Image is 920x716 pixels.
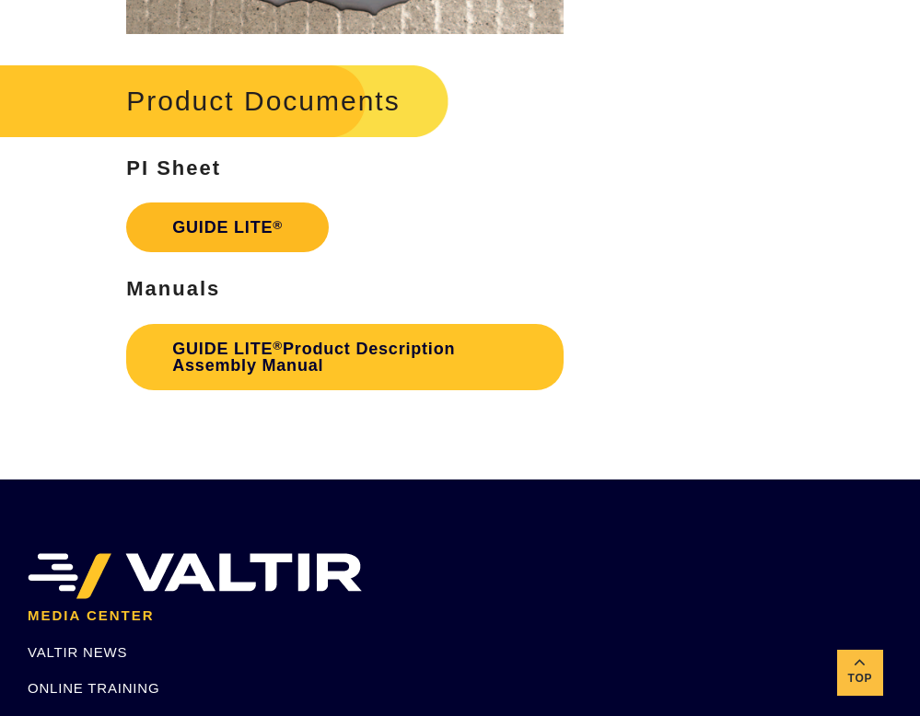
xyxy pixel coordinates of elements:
sup: ® [273,218,283,232]
strong: PI Sheet [126,156,221,179]
img: VALTIR [28,553,362,599]
span: Top [837,668,883,689]
h2: MEDIA CENTER [28,608,892,624]
strong: Manuals [126,277,220,300]
sup: ® [273,339,283,352]
a: ONLINE TRAINING [28,680,159,696]
a: GUIDE LITE®Product Description Assembly Manual [126,324,564,390]
a: GUIDE LITE® [126,202,329,252]
a: Top [837,650,883,696]
a: VALTIR NEWS [28,644,127,660]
